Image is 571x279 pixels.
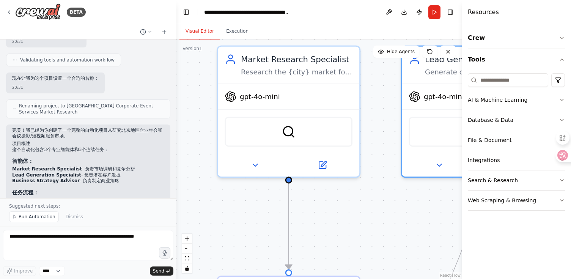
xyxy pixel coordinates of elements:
[468,110,565,130] button: Database & Data
[468,27,565,49] button: Crew
[12,172,81,178] strong: Lead Generation Specialist
[15,3,61,20] img: Logo
[290,158,355,172] button: Open in side panel
[425,67,536,76] div: Generate qualified leads of companies in {city} that regularly hold conferences, annual meetings,...
[204,8,289,16] nav: breadcrumb
[19,214,55,220] span: Run Automation
[12,128,164,139] p: 完美！我已经为你创建了一个完整的自动化项目来研究北京地区企业年会和会议摄影/短视频服务市场。
[424,92,464,101] span: gpt-4o-mini
[468,191,565,210] button: Web Scraping & Browsing
[401,46,544,178] div: Lead Generation SpecialistGenerate qualified leads of companies in {city} that regularly hold con...
[282,125,296,139] img: SerperDevTool
[182,46,202,52] div: Version 1
[62,211,87,222] button: Dismiss
[468,116,513,124] div: Database & Data
[12,178,80,183] strong: Business Strategy Advisor
[468,8,499,17] h4: Resources
[468,156,500,164] div: Integrations
[3,266,36,276] button: Improve
[440,273,461,277] a: React Flow attribution
[182,234,192,244] button: zoom in
[14,268,33,274] span: Improve
[12,178,164,184] li: - 负责制定商业策略
[19,103,164,115] span: Renaming project to [GEOGRAPHIC_DATA] Corporate Event Services Market Research
[12,39,80,44] div: 20:31
[12,141,164,147] h2: 项目概述
[159,247,170,259] button: Click to speak your automation idea
[425,54,536,65] div: Lead Generation Specialist
[9,203,167,209] p: Suggested next steps:
[241,54,352,65] div: Market Research Specialist
[468,150,565,170] button: Integrations
[12,157,164,165] h3: 智能体：
[468,136,512,144] div: File & Document
[182,244,192,254] button: zoom out
[217,46,360,178] div: Market Research SpecialistResearch the {city} market for companies needing {service_type} service...
[12,166,82,172] strong: Market Research Specialist
[182,263,192,273] button: toggle interactivity
[468,130,565,150] button: File & Document
[12,85,99,90] div: 20:31
[12,198,53,203] strong: Market Analysis
[150,266,173,276] button: Send
[66,214,83,220] span: Dismiss
[387,49,415,55] span: Hide Agents
[220,24,255,39] button: Execution
[9,211,59,222] button: Run Automation
[20,57,115,63] span: Validating tools and automation workflow
[153,268,164,274] span: Send
[468,49,565,70] button: Tools
[182,234,192,273] div: React Flow controls
[67,8,86,17] div: BETA
[182,254,192,263] button: fit view
[468,90,565,110] button: AI & Machine Learning
[179,24,220,39] button: Visual Editor
[468,70,565,217] div: Tools
[241,67,352,76] div: Research the {city} market for companies needing {service_type} services, identify potential ente...
[137,27,155,36] button: Switch to previous chat
[12,76,99,82] p: 现在让我为这个项目设置一个合适的名称：
[12,198,164,204] li: - 全面分析[GEOGRAPHIC_DATA]的市场情况
[12,147,164,153] p: 这个自动化包含3个专业智能体和3个连续任务：
[12,172,164,178] li: - 负责潜在客户发掘
[445,7,456,17] button: Hide right sidebar
[373,46,419,58] button: Hide Agents
[12,189,164,196] h3: 任务流程：
[158,27,170,36] button: Start a new chat
[240,92,280,101] span: gpt-4o-mini
[283,183,294,269] g: Edge from a608fe6b-1d6e-418d-bb8a-0b2115e069b8 to ac6f3cb5-feeb-42bd-b7a2-aa5be89692d6
[468,170,565,190] button: Search & Research
[468,197,536,204] div: Web Scraping & Browsing
[12,166,164,172] li: - 负责市场调研和竞争分析
[468,177,518,184] div: Search & Research
[468,96,527,104] div: AI & Machine Learning
[181,7,192,17] button: Hide left sidebar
